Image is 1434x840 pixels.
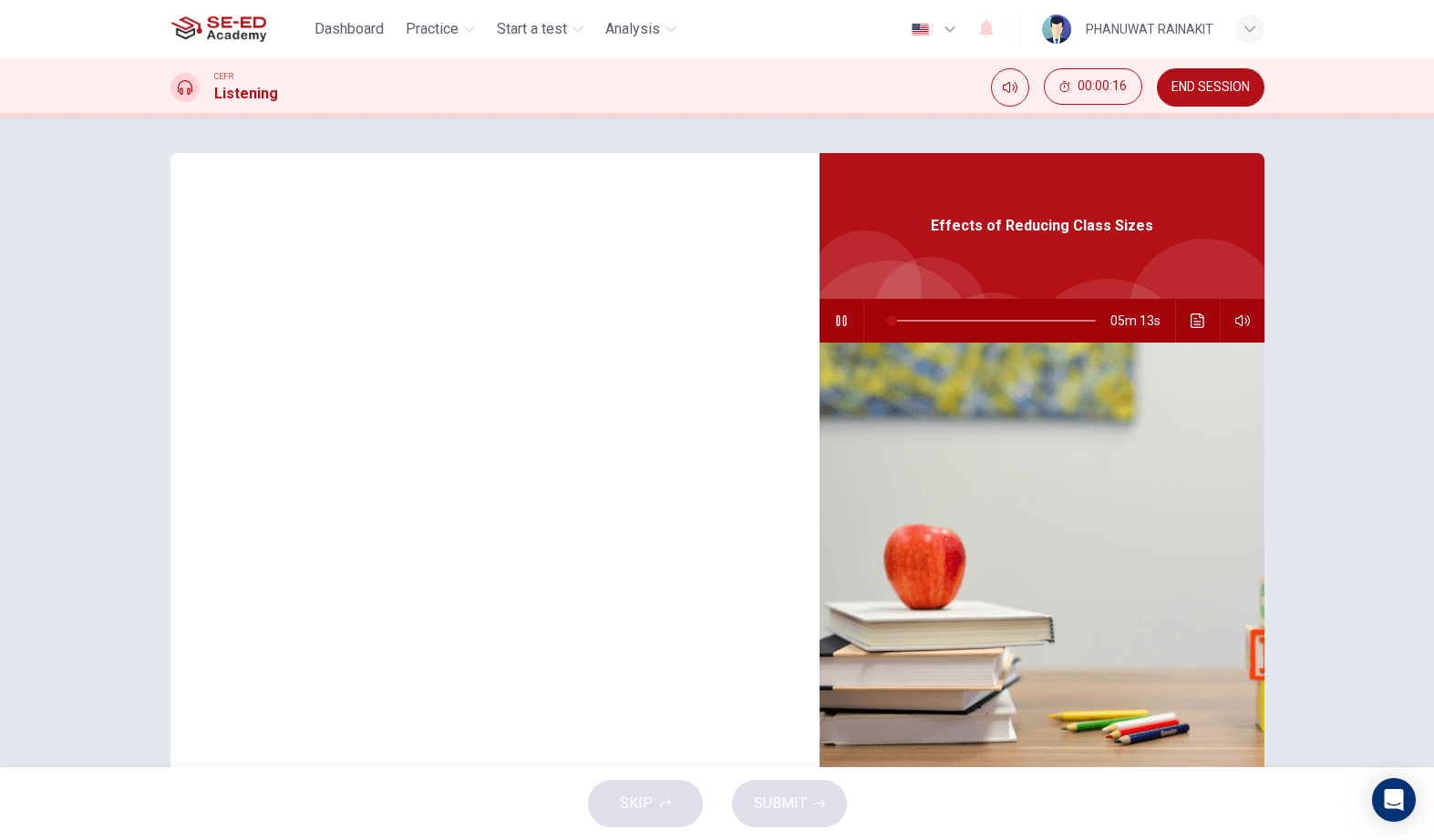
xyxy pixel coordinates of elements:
[497,18,567,40] span: Start a test
[1157,68,1264,107] button: END SESSION
[1086,18,1213,40] div: PHANUWAT RAINAKIT
[1110,299,1175,343] span: 05m 13s
[1183,299,1212,343] button: Click to see the audio transcription
[598,13,684,46] button: Analysis
[605,18,660,40] span: Analysis
[170,11,308,47] a: SE-ED Academy logo
[820,343,1264,786] img: Effects of Reducing Class Sizes
[909,23,932,36] img: en
[170,11,266,47] img: SE-ED Academy logo
[1372,778,1416,822] div: Open Intercom Messenger
[214,83,278,105] h1: Listening
[931,215,1153,237] span: Effects of Reducing Class Sizes
[1044,68,1142,107] div: Hide
[214,70,233,83] span: CEFR
[398,13,482,46] button: Practice
[1078,79,1127,94] span: 00:00:16
[1171,80,1250,95] span: END SESSION
[315,18,384,40] span: Dashboard
[406,18,459,40] span: Practice
[307,13,391,46] button: Dashboard
[991,68,1029,107] div: Mute
[1042,15,1071,44] img: Profile picture
[1044,68,1142,105] button: 00:00:16
[490,13,591,46] button: Start a test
